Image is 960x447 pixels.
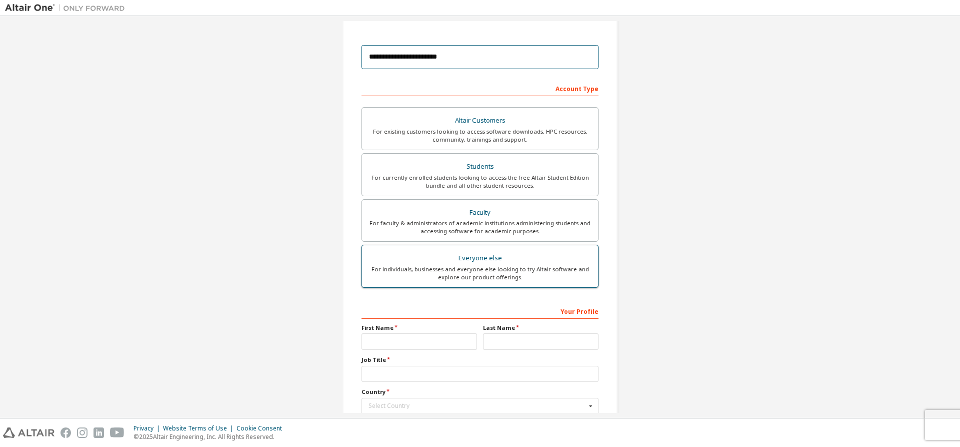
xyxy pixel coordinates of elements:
img: youtube.svg [110,427,124,438]
img: facebook.svg [60,427,71,438]
img: Altair One [5,3,130,13]
div: Privacy [133,424,163,432]
p: © 2025 Altair Engineering, Inc. All Rights Reserved. [133,432,288,441]
div: Select Country [368,403,586,409]
label: Last Name [483,324,598,332]
img: linkedin.svg [93,427,104,438]
div: For individuals, businesses and everyone else looking to try Altair software and explore our prod... [368,265,592,281]
img: instagram.svg [77,427,87,438]
div: For existing customers looking to access software downloads, HPC resources, community, trainings ... [368,128,592,144]
div: For faculty & administrators of academic institutions administering students and accessing softwa... [368,219,592,235]
label: Job Title [361,356,598,364]
div: Altair Customers [368,114,592,128]
label: First Name [361,324,477,332]
div: Your Profile [361,303,598,319]
div: Students [368,160,592,174]
div: Cookie Consent [236,424,288,432]
div: Website Terms of Use [163,424,236,432]
div: Faculty [368,206,592,220]
img: altair_logo.svg [3,427,54,438]
div: For currently enrolled students looking to access the free Altair Student Edition bundle and all ... [368,174,592,190]
div: Everyone else [368,251,592,265]
label: Country [361,388,598,396]
div: Account Type [361,80,598,96]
